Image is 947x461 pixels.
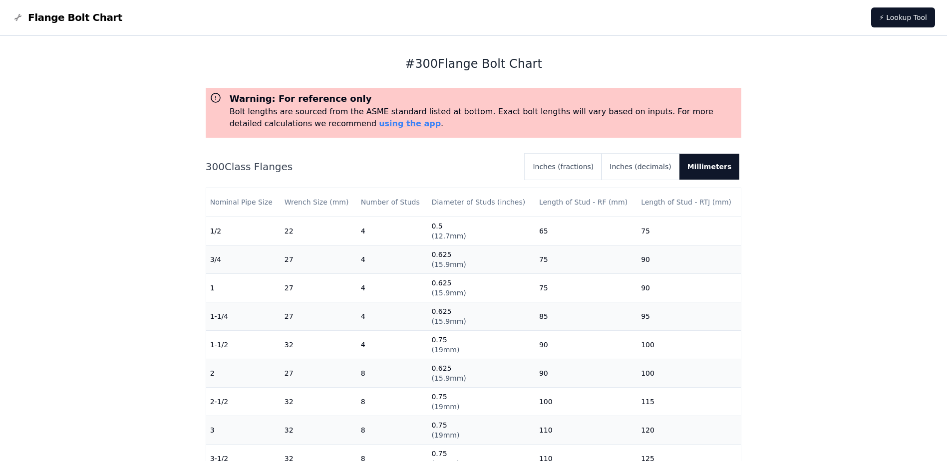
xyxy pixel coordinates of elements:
[637,245,741,273] td: 90
[206,330,281,359] td: 1-1/2
[357,217,428,245] td: 4
[206,56,742,72] h1: # 300 Flange Bolt Chart
[357,273,428,302] td: 4
[535,387,637,416] td: 100
[230,106,738,130] p: Bolt lengths are sourced from the ASME standard listed at bottom. Exact bolt lengths will vary ba...
[431,317,466,325] span: ( 15.9mm )
[431,260,466,268] span: ( 15.9mm )
[357,188,428,217] th: Number of Studs
[206,217,281,245] td: 1/2
[427,416,535,444] td: 0.75
[206,273,281,302] td: 1
[230,92,738,106] h3: Warning: For reference only
[427,245,535,273] td: 0.625
[206,302,281,330] td: 1-1/4
[281,245,357,273] td: 27
[431,232,466,240] span: ( 12.7mm )
[427,273,535,302] td: 0.625
[427,330,535,359] td: 0.75
[679,154,740,180] button: Millimeters
[281,416,357,444] td: 32
[427,387,535,416] td: 0.75
[357,416,428,444] td: 8
[379,119,441,128] a: using the app
[637,302,741,330] td: 95
[535,217,637,245] td: 65
[637,359,741,387] td: 100
[281,188,357,217] th: Wrench Size (mm)
[357,387,428,416] td: 8
[206,188,281,217] th: Nominal Pipe Size
[427,302,535,330] td: 0.625
[637,188,741,217] th: Length of Stud - RTJ (mm)
[281,359,357,387] td: 27
[535,302,637,330] td: 85
[535,188,637,217] th: Length of Stud - RF (mm)
[206,160,517,174] h2: 300 Class Flanges
[357,330,428,359] td: 4
[206,245,281,273] td: 3/4
[602,154,679,180] button: Inches (decimals)
[427,188,535,217] th: Diameter of Studs (inches)
[28,10,122,24] span: Flange Bolt Chart
[637,217,741,245] td: 75
[357,245,428,273] td: 4
[637,330,741,359] td: 100
[206,416,281,444] td: 3
[431,289,466,297] span: ( 15.9mm )
[281,302,357,330] td: 27
[637,387,741,416] td: 115
[535,273,637,302] td: 75
[431,374,466,382] span: ( 15.9mm )
[206,359,281,387] td: 2
[206,387,281,416] td: 2-1/2
[12,11,24,23] img: Flange Bolt Chart Logo
[525,154,602,180] button: Inches (fractions)
[535,245,637,273] td: 75
[535,359,637,387] td: 90
[357,302,428,330] td: 4
[637,273,741,302] td: 90
[431,403,459,411] span: ( 19mm )
[535,416,637,444] td: 110
[871,7,935,27] a: ⚡ Lookup Tool
[431,346,459,354] span: ( 19mm )
[535,330,637,359] td: 90
[281,387,357,416] td: 32
[431,431,459,439] span: ( 19mm )
[427,217,535,245] td: 0.5
[281,330,357,359] td: 32
[427,359,535,387] td: 0.625
[281,273,357,302] td: 27
[12,10,122,24] a: Flange Bolt Chart LogoFlange Bolt Chart
[637,416,741,444] td: 120
[281,217,357,245] td: 22
[357,359,428,387] td: 8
